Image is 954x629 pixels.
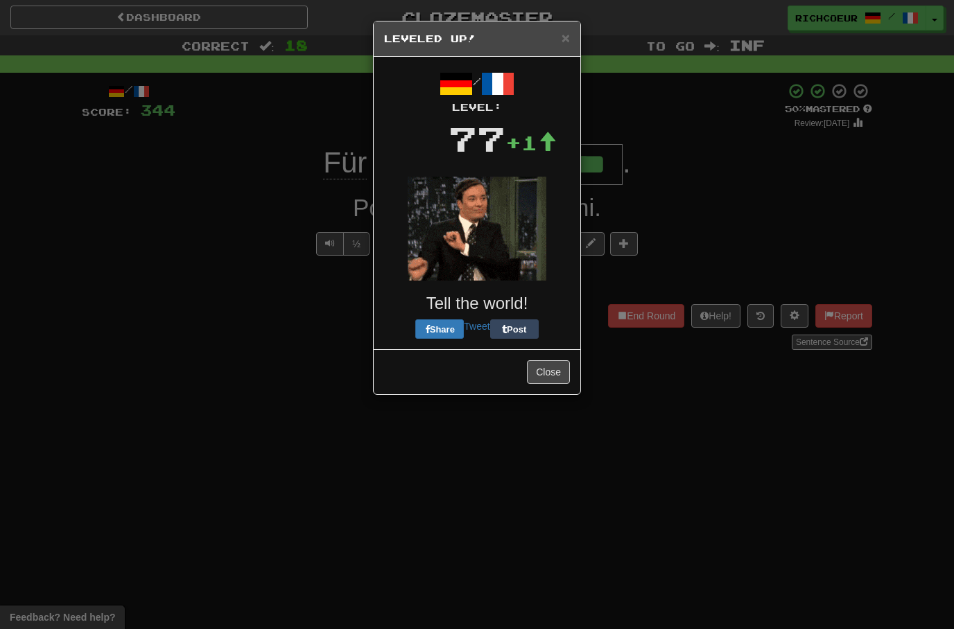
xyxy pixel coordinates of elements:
div: 77 [449,114,505,163]
div: Level: [384,100,570,114]
div: +1 [505,129,557,157]
div: / [384,67,570,114]
button: Post [490,319,539,339]
img: fallon-a20d7af9049159056f982dd0e4b796b9edb7b1d2ba2b0a6725921925e8bac842.gif [408,177,546,281]
span: × [562,30,570,46]
button: Share [415,319,464,339]
button: Close [562,30,570,45]
h3: Tell the world! [384,294,570,312]
h5: Leveled Up! [384,32,570,46]
a: Tweet [464,321,489,332]
button: Close [527,360,570,384]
